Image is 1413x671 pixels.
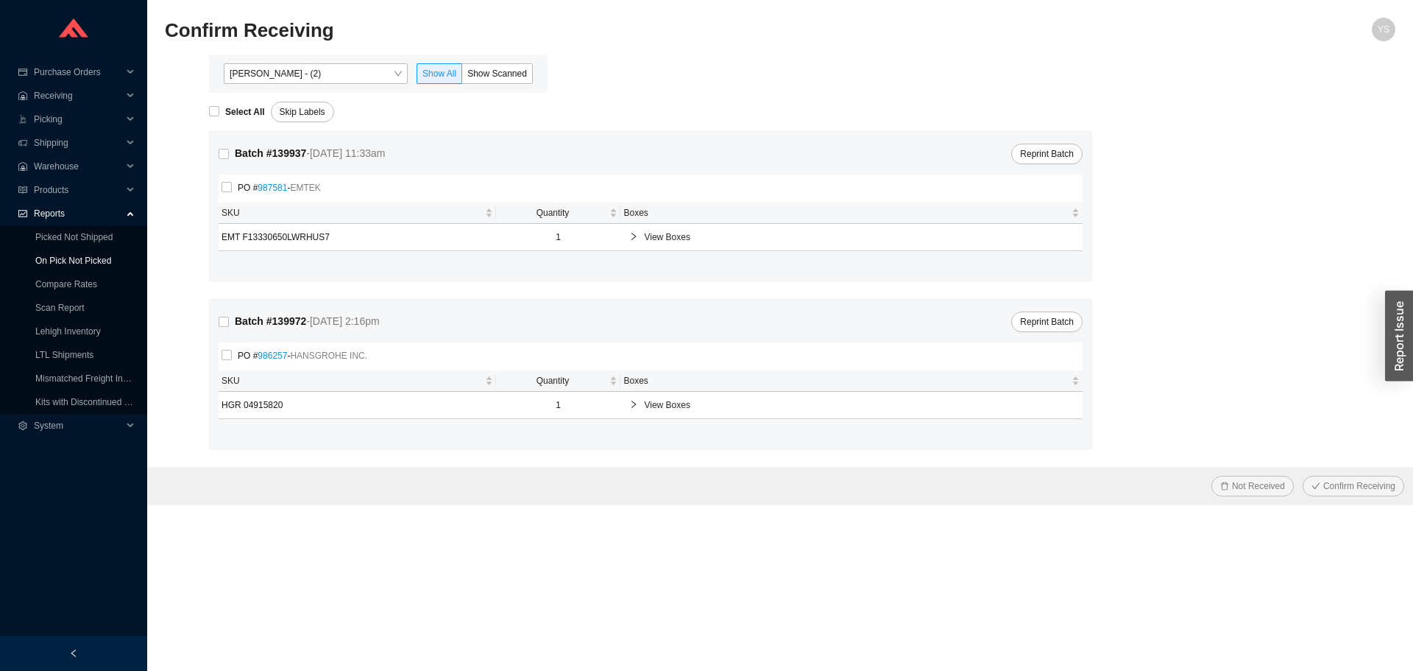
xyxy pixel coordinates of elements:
span: EMTEK [290,183,320,193]
span: Products [34,178,122,202]
td: HGR 04915820 [219,392,496,419]
a: Mismatched Freight Invoices [35,373,148,384]
span: setting [18,421,28,430]
span: right [629,232,638,241]
span: left [69,649,78,658]
a: Picked Not Shipped [35,232,113,242]
span: Purchase Orders [34,60,122,84]
a: Scan Report [35,303,85,313]
strong: Batch # 139937 [235,147,306,159]
th: SKU sortable [219,370,496,392]
span: Warehouse [34,155,122,178]
span: Picking [34,108,122,131]
td: 1 [496,392,621,419]
span: PO # - [232,180,327,195]
span: Skip Labels [280,105,325,119]
span: Reprint Batch [1020,315,1074,329]
span: Reprint Batch [1020,147,1074,161]
a: On Pick Not Picked [35,256,111,266]
span: credit-card [18,68,28,77]
span: Boxes [623,373,1069,388]
th: Quantity sortable [496,203,621,224]
div: View Boxes [623,392,1080,418]
span: Boxes [623,205,1069,220]
strong: Batch # 139972 [235,315,306,327]
span: Quantity [499,205,607,220]
span: - [DATE] 11:33am [306,147,385,159]
span: fund [18,209,28,218]
a: 986257 [258,351,287,361]
strong: Select All [225,107,265,117]
span: Reports [34,202,122,225]
td: 1 [496,224,621,251]
span: Shipping [34,131,122,155]
span: PO # - [232,348,373,363]
th: Quantity sortable [496,370,621,392]
div: View Boxes [623,224,1080,250]
span: SKU [222,373,482,388]
span: HANSGROHE INC. [290,351,367,361]
span: - [DATE] 2:16pm [306,315,379,327]
button: checkConfirm Receiving [1303,476,1404,496]
th: Boxes sortable [620,370,1083,392]
td: EMT F13330650LWRHUS7 [219,224,496,251]
span: Receiving [34,84,122,108]
span: SKU [222,205,482,220]
th: SKU sortable [219,203,496,224]
a: 987581 [258,183,287,193]
span: Show All [422,68,456,79]
span: Quantity [499,373,607,388]
span: read [18,186,28,194]
a: Lehigh Inventory [35,326,101,337]
span: Angel Negron - (2) [230,64,402,83]
span: Show Scanned [467,68,527,79]
a: LTL Shipments [35,350,93,360]
span: View Boxes [644,230,1074,245]
a: Kits with Discontinued Parts [35,397,145,407]
span: right [629,400,638,409]
span: YS [1378,18,1389,41]
span: View Boxes [644,398,1074,412]
button: Reprint Batch [1011,312,1083,332]
a: Compare Rates [35,279,97,289]
h2: Confirm Receiving [165,18,1088,43]
th: Boxes sortable [620,203,1083,224]
button: Skip Labels [271,102,334,122]
span: System [34,414,122,438]
button: Reprint Batch [1011,144,1083,164]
